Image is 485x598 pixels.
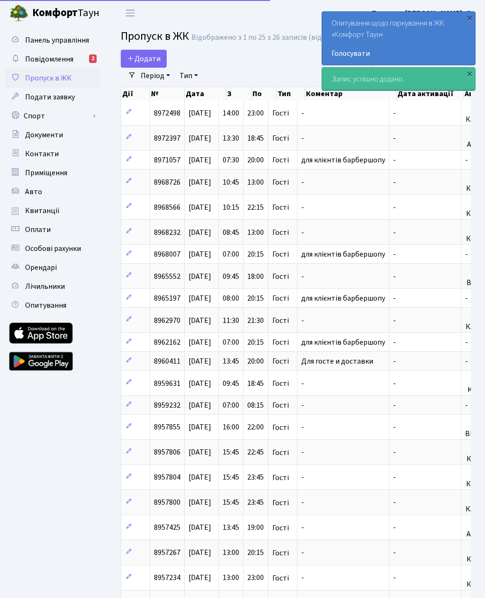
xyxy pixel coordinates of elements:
span: Гості [272,250,289,258]
span: Гості [272,549,289,557]
a: Пропуск в ЖК [5,69,99,88]
span: 18:45 [247,378,264,389]
span: 8957267 [154,548,180,558]
span: [DATE] [189,422,211,433]
span: 14:00 [223,108,239,118]
span: [DATE] [189,378,211,389]
a: Опитування [5,296,99,315]
span: Гості [272,380,289,387]
span: 8972397 [154,133,180,143]
span: - [393,337,396,348]
a: Повідомлення2 [5,50,99,69]
span: 13:45 [223,356,239,366]
span: Гості [272,229,289,236]
span: 8957425 [154,523,180,533]
th: Коментар [305,87,396,100]
th: З [226,87,251,100]
span: Гості [272,424,289,431]
span: - [393,573,396,583]
span: [DATE] [189,573,211,583]
span: 07:00 [223,337,239,348]
span: Опитування [25,300,66,311]
span: Приміщення [25,168,67,178]
span: 8959232 [154,400,180,411]
span: Квитанції [25,205,60,216]
span: для клієнтів барбершопу [301,249,385,259]
th: Дата [185,87,227,100]
span: 8968726 [154,177,180,187]
span: 13:00 [247,227,264,238]
span: - [393,202,396,213]
span: 08:15 [247,400,264,411]
span: 21:30 [247,315,264,326]
div: Запис успішно додано. [322,68,475,90]
span: 13:00 [223,573,239,583]
span: - [393,548,396,558]
span: для клієнтів барбершопу [301,293,385,303]
span: Гості [272,156,289,164]
span: 8957804 [154,473,180,483]
span: 20:00 [247,155,264,165]
a: Лічильники [5,277,99,296]
span: 8957234 [154,573,180,583]
th: По [251,87,277,100]
span: [DATE] [189,293,211,303]
span: Гості [272,574,289,582]
span: - [301,400,304,411]
div: 2 [89,54,97,63]
img: logo.png [9,4,28,23]
a: Орендарі [5,258,99,277]
a: Документи [5,125,99,144]
span: Орендарі [25,262,57,273]
span: Гості [272,339,289,346]
span: 20:15 [247,293,264,303]
a: Особові рахунки [5,239,99,258]
button: Переключити навігацію [118,5,142,21]
span: [DATE] [189,473,211,483]
a: Додати [121,50,167,68]
span: - [465,249,468,259]
span: [DATE] [189,133,211,143]
span: Контакти [25,149,59,159]
span: - [301,227,304,238]
span: Авто [25,187,42,197]
span: - [393,473,396,483]
span: [DATE] [189,108,211,118]
span: Особові рахунки [25,243,81,254]
span: Гості [272,295,289,302]
span: - [393,177,396,187]
span: Гості [272,499,289,507]
span: 8965552 [154,271,180,282]
b: Блєдних [PERSON_NAME]. О. [372,8,474,18]
span: для клієнтів барбершопу [301,155,385,165]
span: 22:45 [247,447,264,458]
span: 23:45 [247,473,264,483]
span: 20:15 [247,548,264,558]
span: [DATE] [189,523,211,533]
span: - [465,155,468,165]
span: - [301,133,304,143]
th: Дії [121,87,150,100]
span: Панель управління [25,35,89,45]
span: 18:45 [247,133,264,143]
span: - [393,523,396,533]
span: 13:00 [247,177,264,187]
span: 8957800 [154,498,180,508]
span: - [393,227,396,238]
a: Приміщення [5,163,99,182]
span: Подати заявку [25,92,75,102]
th: Дата активації [396,87,464,100]
span: 07:00 [223,400,239,411]
span: 23:00 [247,573,264,583]
span: - [301,498,304,508]
a: Подати заявку [5,88,99,107]
span: [DATE] [189,400,211,411]
span: - [301,573,304,583]
span: 09:45 [223,378,239,389]
span: - [393,133,396,143]
span: Додати [127,54,161,64]
span: 13:45 [223,523,239,533]
span: - [393,271,396,282]
a: Спорт [5,107,99,125]
span: [DATE] [189,155,211,165]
